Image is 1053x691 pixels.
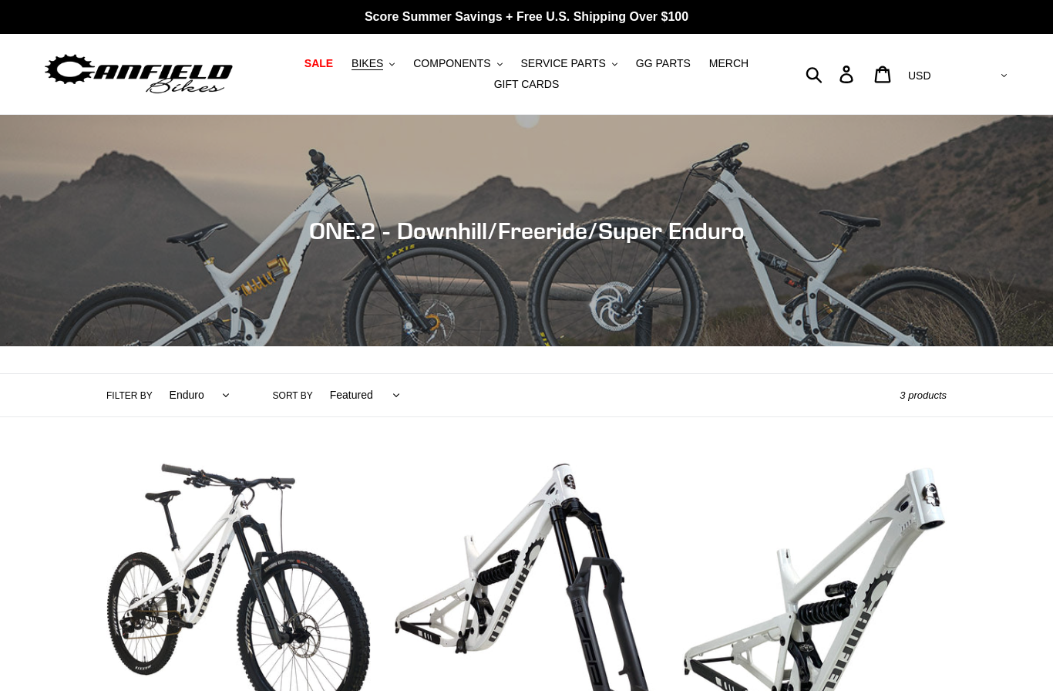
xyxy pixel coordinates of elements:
[636,57,691,70] span: GG PARTS
[520,57,605,70] span: SERVICE PARTS
[513,53,624,74] button: SERVICE PARTS
[900,389,947,401] span: 3 products
[352,57,383,70] span: BIKES
[628,53,698,74] a: GG PARTS
[106,389,153,403] label: Filter by
[273,389,313,403] label: Sort by
[701,53,756,74] a: MERCH
[309,217,745,244] span: ONE.2 - Downhill/Freeride/Super Enduro
[344,53,402,74] button: BIKES
[413,57,490,70] span: COMPONENTS
[494,78,560,91] span: GIFT CARDS
[405,53,510,74] button: COMPONENTS
[42,50,235,99] img: Canfield Bikes
[304,57,333,70] span: SALE
[486,74,567,95] a: GIFT CARDS
[709,57,749,70] span: MERCH
[297,53,341,74] a: SALE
